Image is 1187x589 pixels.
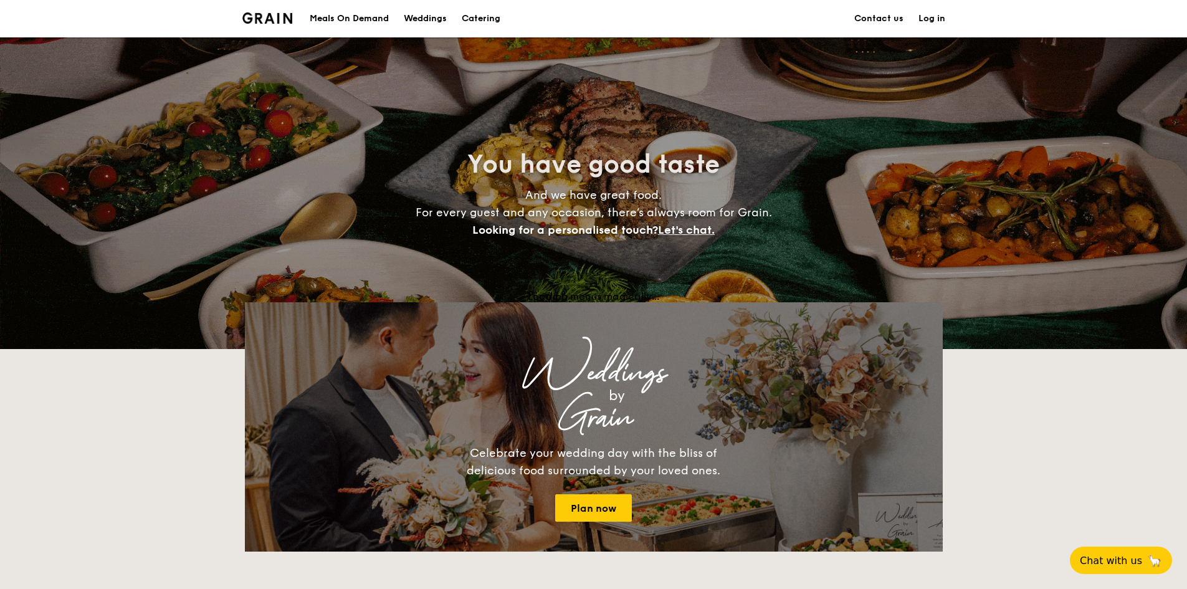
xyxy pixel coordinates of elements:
button: Chat with us🦙 [1070,547,1172,574]
div: by [401,385,833,407]
div: Weddings [355,362,833,385]
a: Logotype [242,12,293,24]
div: Loading menus magically... [245,290,943,302]
span: Chat with us [1080,555,1142,567]
img: Grain [242,12,293,24]
span: 🦙 [1147,553,1162,568]
a: Plan now [555,494,632,522]
div: Grain [355,407,833,429]
span: Let's chat. [658,223,715,237]
div: Celebrate your wedding day with the bliss of delicious food surrounded by your loved ones. [454,444,734,479]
